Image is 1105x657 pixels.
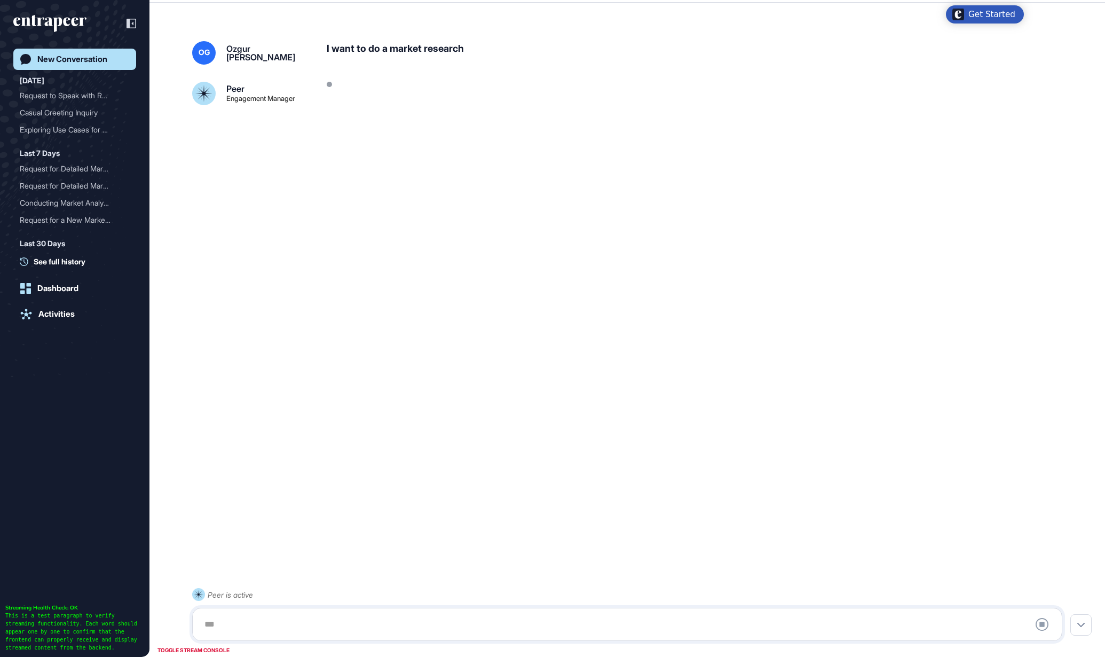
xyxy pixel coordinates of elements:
[20,237,65,250] div: Last 30 Days
[13,278,136,299] a: Dashboard
[20,121,130,138] div: Exploring Use Cases for AI in Revolutionizing Healthcare
[37,54,107,64] div: New Conversation
[20,212,121,229] div: Request for a New Market ...
[38,309,75,319] div: Activities
[20,177,130,194] div: Request for Detailed Market Research
[20,87,130,104] div: Request to Speak with Reese
[952,9,964,20] img: launcher-image-alternative-text
[20,194,130,212] div: Conducting Market Analysis
[34,256,85,267] span: See full history
[20,160,121,177] div: Request for Detailed Mark...
[20,74,44,87] div: [DATE]
[968,9,1015,20] div: Get Started
[226,44,310,61] div: Ozgur [PERSON_NAME]
[20,212,130,229] div: Request for a New Market Report
[20,104,130,121] div: Casual Greeting Inquiry
[20,104,121,121] div: Casual Greeting Inquiry
[199,48,210,57] span: OG
[208,588,253,601] div: Peer is active
[13,49,136,70] a: New Conversation
[20,147,60,160] div: Last 7 Days
[20,160,130,177] div: Request for Detailed Market Analysis
[20,87,121,104] div: Request to Speak with Ree...
[226,95,295,102] div: Engagement Manager
[37,284,78,293] div: Dashboard
[20,121,121,138] div: Exploring Use Cases for A...
[946,5,1024,24] div: Open Get Started checklist
[13,303,136,325] a: Activities
[20,256,136,267] a: See full history
[20,194,121,212] div: Conducting Market Analysi...
[327,41,1071,65] div: I want to do a market research
[13,15,86,32] div: entrapeer-logo
[20,177,121,194] div: Request for Detailed Mark...
[226,84,244,93] div: Peer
